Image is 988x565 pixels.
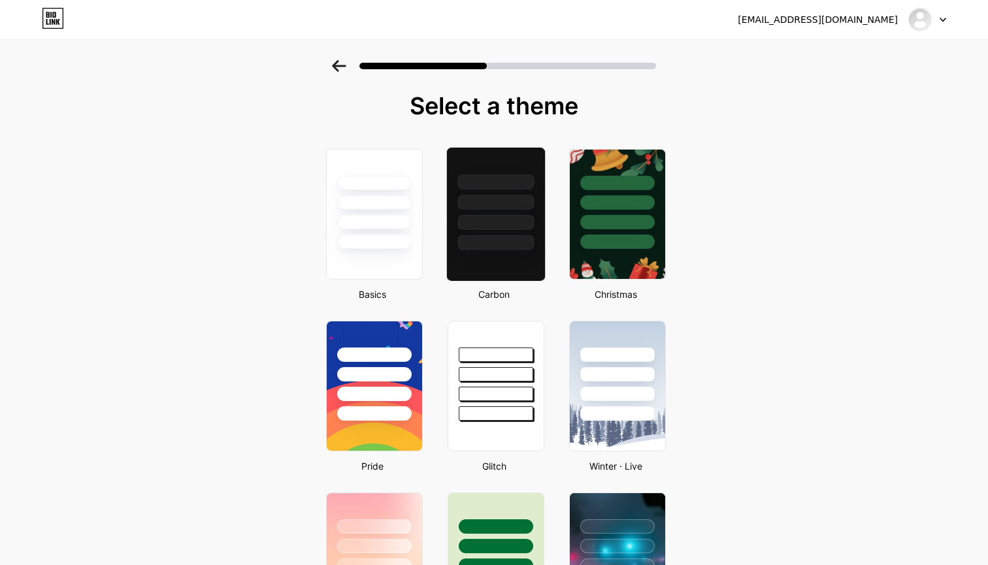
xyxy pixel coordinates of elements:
[322,287,423,301] div: Basics
[444,287,544,301] div: Carbon
[444,459,544,473] div: Glitch
[738,13,898,27] div: [EMAIL_ADDRESS][DOMAIN_NAME]
[565,459,666,473] div: Winter · Live
[908,7,932,32] img: Nhân Lê
[321,93,667,119] div: Select a theme
[322,459,423,473] div: Pride
[565,287,666,301] div: Christmas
